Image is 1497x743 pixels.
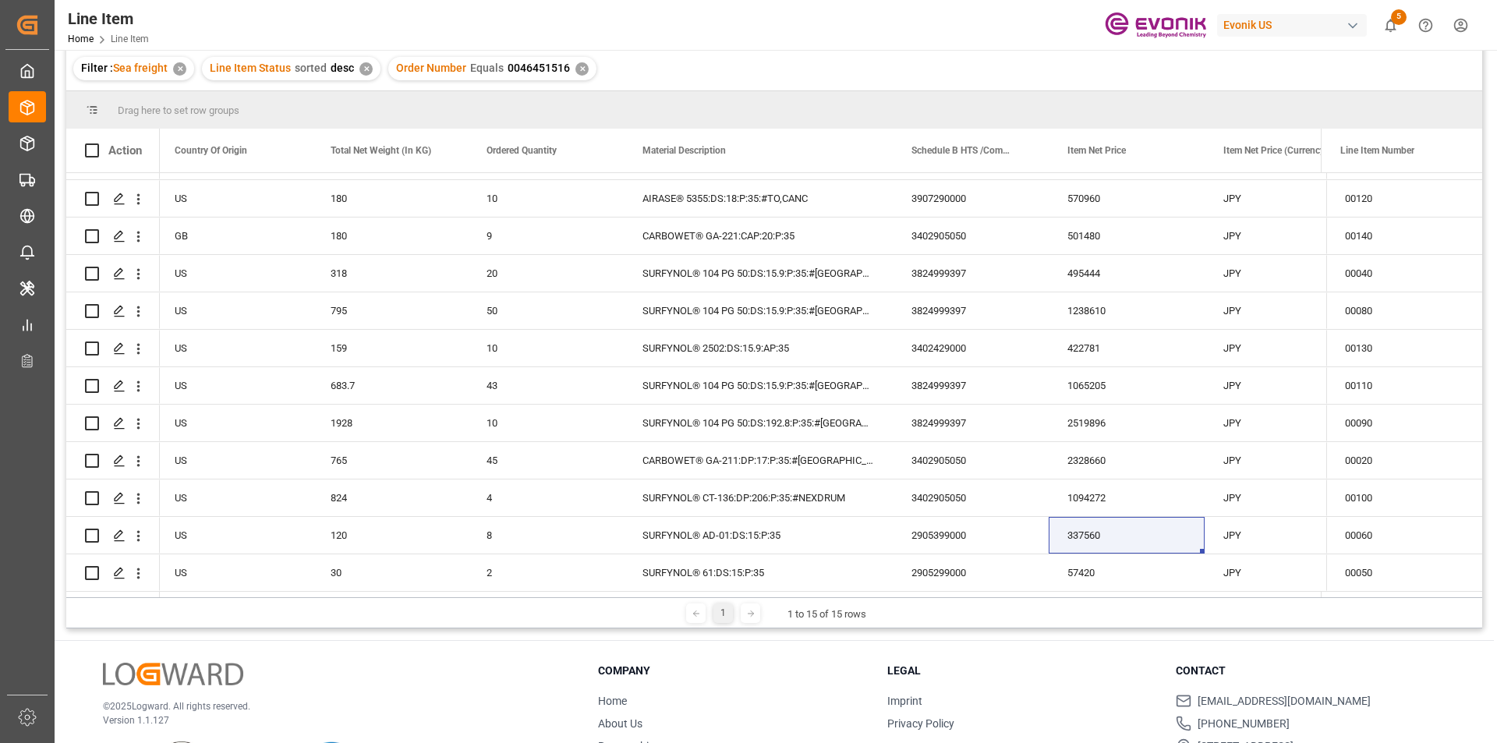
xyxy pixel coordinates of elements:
[1049,442,1205,479] div: 2328660
[118,104,239,116] span: Drag here to set row groups
[1326,218,1482,255] div: Press SPACE to select this row.
[1326,517,1482,554] div: 00060
[1340,145,1414,156] span: Line Item Number
[1326,180,1482,218] div: Press SPACE to select this row.
[66,330,160,367] div: Press SPACE to select this row.
[66,554,160,592] div: Press SPACE to select this row.
[156,405,312,441] div: US
[312,405,468,441] div: 1928
[887,717,954,730] a: Privacy Policy
[312,442,468,479] div: 765
[1326,442,1482,479] div: Press SPACE to select this row.
[103,713,559,727] p: Version 1.1.127
[893,330,1049,366] div: 3402429000
[598,695,627,707] a: Home
[156,292,312,329] div: US
[68,7,149,30] div: Line Item
[312,218,468,254] div: 180
[156,442,312,479] div: US
[624,292,893,329] div: SURFYNOL® 104 PG 50:DS:15.9:P:35:#[GEOGRAPHIC_DATA]
[468,479,624,516] div: 4
[624,218,893,254] div: CARBOWET® GA-221:CAP:20:P:35
[624,479,893,516] div: SURFYNOL® CT-136:DP:206:P:35:#NEXDRUM
[1326,554,1482,592] div: Press SPACE to select this row.
[1326,367,1482,404] div: 00110
[468,554,624,591] div: 2
[911,145,1016,156] span: Schedule B HTS /Commodity Code (HS Code)
[598,717,642,730] a: About Us
[624,405,893,441] div: SURFYNOL® 104 PG 50:DS:192.8:P:35:#[GEOGRAPHIC_DATA]
[1049,292,1205,329] div: 1238610
[331,145,431,156] span: Total Net Weight (In KG)
[893,218,1049,254] div: 3402905050
[468,517,624,554] div: 8
[887,663,1157,679] h3: Legal
[312,367,468,404] div: 683.7
[1049,405,1205,441] div: 2519896
[624,330,893,366] div: SURFYNOL® 2502:DS:15.9:AP:35
[893,292,1049,329] div: 3824999397
[66,367,160,405] div: Press SPACE to select this row.
[887,695,922,707] a: Imprint
[1326,180,1482,217] div: 00120
[1205,330,1361,366] div: JPY
[1205,554,1361,591] div: JPY
[624,255,893,292] div: SURFYNOL® 104 PG 50:DS:15.9:P:35:#[GEOGRAPHIC_DATA]
[624,367,893,404] div: SURFYNOL® 104 PG 50:DS:15.9:P:35:#[GEOGRAPHIC_DATA]
[1326,367,1482,405] div: Press SPACE to select this row.
[1049,330,1205,366] div: 422781
[68,34,94,44] a: Home
[1049,218,1205,254] div: 501480
[1198,693,1371,709] span: [EMAIL_ADDRESS][DOMAIN_NAME]
[508,62,570,74] span: 0046451516
[66,517,160,554] div: Press SPACE to select this row.
[103,663,243,685] img: Logward Logo
[624,554,893,591] div: SURFYNOL® 61:DS:15:P:35
[1049,367,1205,404] div: 1065205
[312,517,468,554] div: 120
[66,218,160,255] div: Press SPACE to select this row.
[66,255,160,292] div: Press SPACE to select this row.
[1408,8,1443,43] button: Help Center
[468,255,624,292] div: 20
[893,367,1049,404] div: 3824999397
[1217,10,1373,40] button: Evonik US
[1049,517,1205,554] div: 337560
[787,607,866,622] div: 1 to 15 of 15 rows
[312,554,468,591] div: 30
[312,479,468,516] div: 824
[103,699,559,713] p: © 2025 Logward. All rights reserved.
[156,479,312,516] div: US
[331,62,354,74] span: desc
[66,292,160,330] div: Press SPACE to select this row.
[1373,8,1408,43] button: show 5 new notifications
[1326,255,1482,292] div: Press SPACE to select this row.
[66,180,160,218] div: Press SPACE to select this row.
[1326,405,1482,441] div: 00090
[893,255,1049,292] div: 3824999397
[210,62,291,74] span: Line Item Status
[156,255,312,292] div: US
[1205,517,1361,554] div: JPY
[468,218,624,254] div: 9
[1205,180,1361,217] div: JPY
[893,405,1049,441] div: 3824999397
[1326,479,1482,517] div: Press SPACE to select this row.
[598,663,868,679] h3: Company
[312,330,468,366] div: 159
[1326,442,1482,479] div: 00020
[1217,14,1367,37] div: Evonik US
[893,442,1049,479] div: 3402905050
[642,145,726,156] span: Material Description
[359,62,373,76] div: ✕
[175,145,247,156] span: Country Of Origin
[1049,255,1205,292] div: 495444
[1326,479,1482,516] div: 00100
[1049,479,1205,516] div: 1094272
[396,62,466,74] span: Order Number
[1205,442,1361,479] div: JPY
[468,292,624,329] div: 50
